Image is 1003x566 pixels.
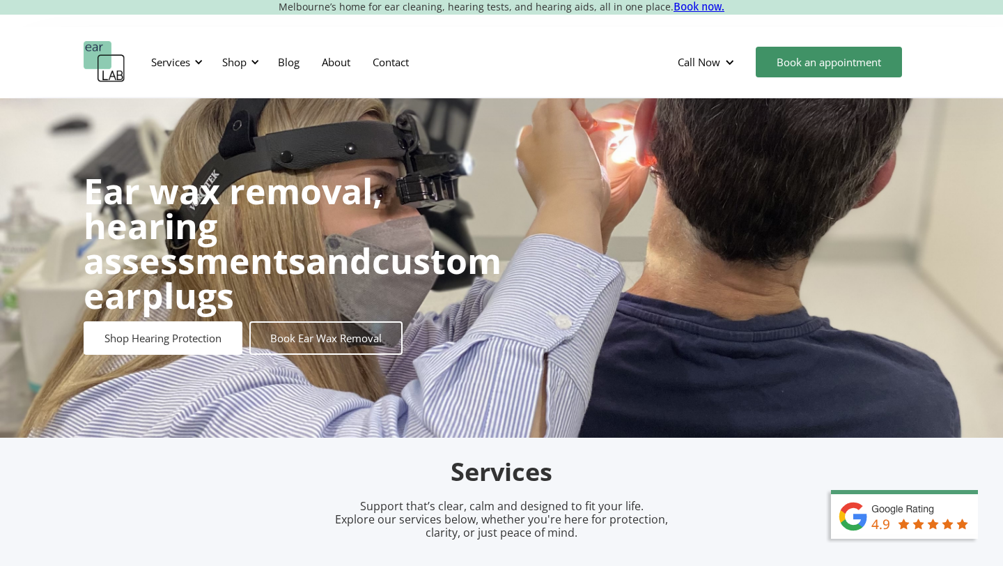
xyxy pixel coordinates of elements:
div: Shop [214,41,263,83]
div: Call Now [667,41,749,83]
div: Services [151,55,190,69]
div: Services [143,41,207,83]
strong: Ear wax removal, hearing assessments [84,167,382,284]
a: Book Ear Wax Removal [249,321,403,355]
strong: custom earplugs [84,237,501,319]
a: About [311,42,361,82]
a: Contact [361,42,420,82]
a: Shop Hearing Protection [84,321,242,355]
div: Shop [222,55,247,69]
a: Book an appointment [756,47,902,77]
a: home [84,41,125,83]
div: Call Now [678,55,720,69]
h1: and [84,174,501,313]
a: Blog [267,42,311,82]
h2: Services [174,456,829,489]
p: Support that’s clear, calm and designed to fit your life. Explore our services below, whether you... [317,500,686,540]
